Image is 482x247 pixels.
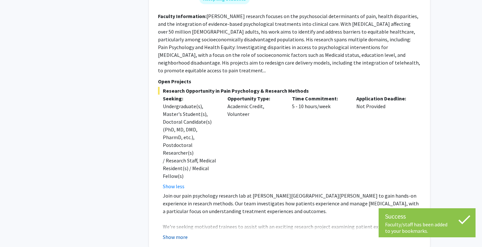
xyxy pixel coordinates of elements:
[158,13,420,74] fg-read-more: [PERSON_NAME] research focuses on the psychosocial determinants of pain, health disparities, and ...
[385,221,469,234] div: Faculty/staff has been added to your bookmarks.
[163,233,188,241] button: Show more
[351,95,416,190] div: Not Provided
[163,182,184,190] button: Show less
[287,95,352,190] div: 5 - 10 hours/week
[158,13,206,19] b: Faculty Information:
[385,211,469,221] div: Success
[292,95,347,102] p: Time Commitment:
[163,95,218,102] p: Seeking:
[5,218,27,242] iframe: Chat
[163,192,421,215] p: Join our pain psychology research lab at [PERSON_NAME][GEOGRAPHIC_DATA][PERSON_NAME] to gain hand...
[223,95,287,190] div: Academic Credit, Volunteer
[227,95,282,102] p: Opportunity Type:
[163,102,218,180] div: Undergraduate(s), Master's Student(s), Doctoral Candidate(s) (PhD, MD, DMD, PharmD, etc.), Postdo...
[158,87,421,95] span: Research Opportunity in Pain Psychology & Research Methods
[356,95,411,102] p: Application Deadline:
[158,77,421,85] p: Open Projects
[163,223,421,238] p: We're seeking motivated trainees to assist with an exciting research project examining patient ex...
